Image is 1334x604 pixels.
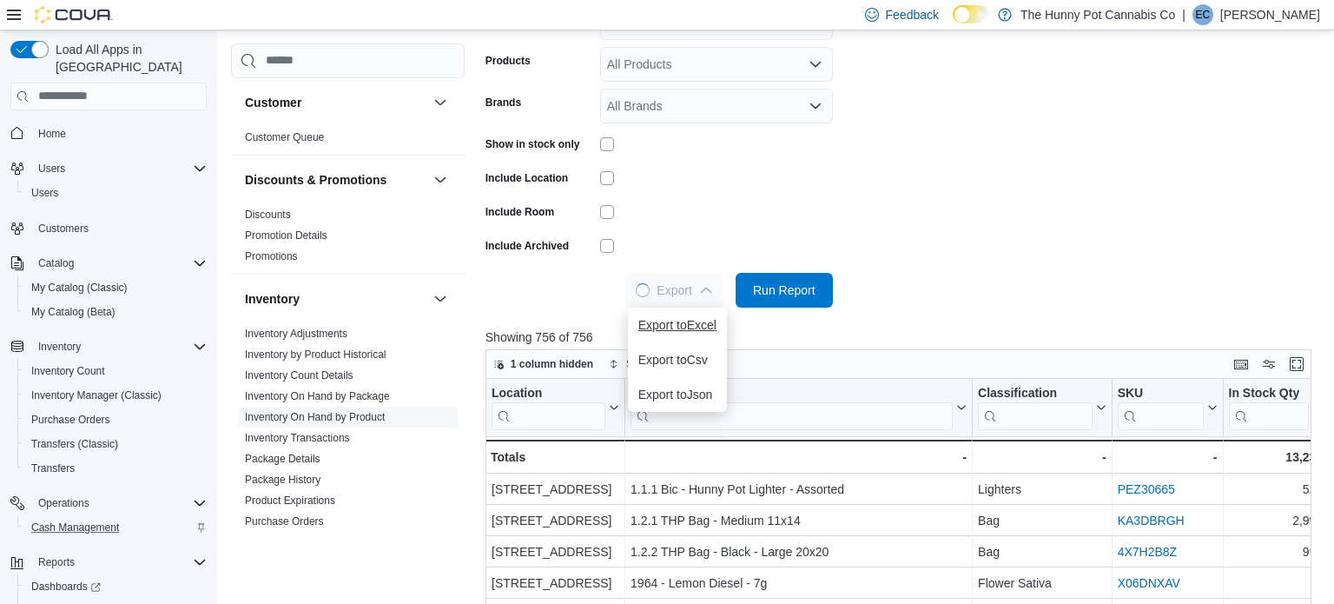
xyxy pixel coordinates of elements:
button: Cash Management [17,515,214,540]
button: Export toJson [628,377,727,412]
a: Customers [31,218,96,239]
a: Dashboards [17,574,214,599]
div: Location [492,385,605,429]
button: Users [31,158,72,179]
p: [PERSON_NAME] [1220,4,1320,25]
span: Promotions [245,249,298,263]
button: Inventory [430,289,451,309]
label: Brands [485,96,521,110]
a: Customer Queue [245,131,324,143]
span: Product Expirations [245,494,335,508]
a: 4X7H2B8Z [1117,545,1176,559]
button: My Catalog (Beta) [17,300,214,324]
span: Feedback [886,6,939,23]
span: Operations [31,493,207,514]
button: Transfers (Classic) [17,432,214,456]
a: Cash Management [24,517,126,538]
span: Inventory Manager (Classic) [31,388,162,402]
span: Export to Excel [638,318,717,332]
a: Inventory Transactions [245,432,350,444]
a: Inventory by Product Historical [245,348,386,361]
button: 1 column hidden [486,354,600,375]
span: 1 column hidden [511,357,593,371]
a: Users [24,183,65,203]
span: My Catalog (Classic) [24,277,207,298]
button: Product [631,385,967,429]
button: LoadingExport [625,273,723,308]
label: Include Room [485,205,554,219]
span: Reports [31,552,207,573]
a: Purchase Orders [24,409,117,430]
a: Inventory Count Details [245,369,353,382]
button: Classification [978,385,1106,429]
button: Inventory [3,335,214,359]
a: Inventory Manager (Classic) [24,385,168,406]
span: Purchase Orders [245,514,324,528]
div: 520 [1228,479,1323,500]
div: In Stock Qty [1228,385,1309,429]
span: Inventory Adjustments [245,327,347,341]
div: Classification [978,385,1093,402]
button: Inventory Count [17,359,214,383]
div: - [1117,447,1217,468]
span: Catalog [38,256,74,270]
button: Purchase Orders [17,408,214,432]
span: Export to Csv [638,353,717,367]
span: Export [636,273,712,308]
div: 1964 - Lemon Diesel - 7g [631,573,967,594]
span: EC [1196,4,1211,25]
div: Product [631,385,953,429]
button: Discounts & Promotions [430,169,451,190]
div: 1.2.2 THP Bag - Black - Large 20x20 [631,541,967,562]
div: SKU URL [1117,385,1203,429]
div: - [978,447,1106,468]
button: Keyboard shortcuts [1231,354,1251,375]
span: Home [31,123,207,144]
span: Load All Apps in [GEOGRAPHIC_DATA] [49,41,207,76]
a: X06DNXAV [1117,576,1179,590]
a: My Catalog (Classic) [24,277,135,298]
label: Show in stock only [485,137,580,151]
span: Customers [31,217,207,239]
button: Users [17,181,214,205]
a: Transfers [24,458,82,479]
span: Inventory Count [31,364,105,378]
a: Product Expirations [245,494,335,507]
div: [STREET_ADDRESS] [492,573,619,594]
button: Export toExcel [628,308,727,342]
div: Inventory [231,323,465,581]
button: Reports [3,550,214,574]
span: Cash Management [31,521,119,534]
button: Customer [430,92,451,113]
span: Purchase Orders [24,409,207,430]
div: - [631,447,967,468]
a: KA3DBRGH [1117,514,1184,528]
a: Inventory Count [24,361,112,382]
button: Inventory [31,336,88,357]
span: Transfers [31,461,75,475]
span: Home [38,127,66,141]
a: Package History [245,474,320,486]
button: Run Report [736,273,833,308]
span: Purchase Orders [31,413,110,427]
div: 13,230 [1228,447,1323,468]
div: Lighters [978,479,1106,500]
a: Home [31,123,73,144]
div: [STREET_ADDRESS] [492,510,619,531]
span: My Catalog (Beta) [31,305,116,319]
span: Reports [38,555,75,569]
span: Run Report [753,282,816,299]
span: Package Details [245,452,320,466]
div: SKU [1117,385,1203,402]
a: Transfers (Classic) [24,434,125,455]
div: 996 [1228,541,1323,562]
div: 1.1.1 Bic - Hunny Pot Lighter - Assorted [631,479,967,500]
button: Discounts & Promotions [245,171,426,189]
button: Inventory Manager (Classic) [17,383,214,408]
div: [STREET_ADDRESS] [492,479,619,500]
span: Dashboards [31,580,101,594]
span: Inventory Transactions [245,431,350,445]
span: My Catalog (Beta) [24,302,207,322]
span: Users [31,158,207,179]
